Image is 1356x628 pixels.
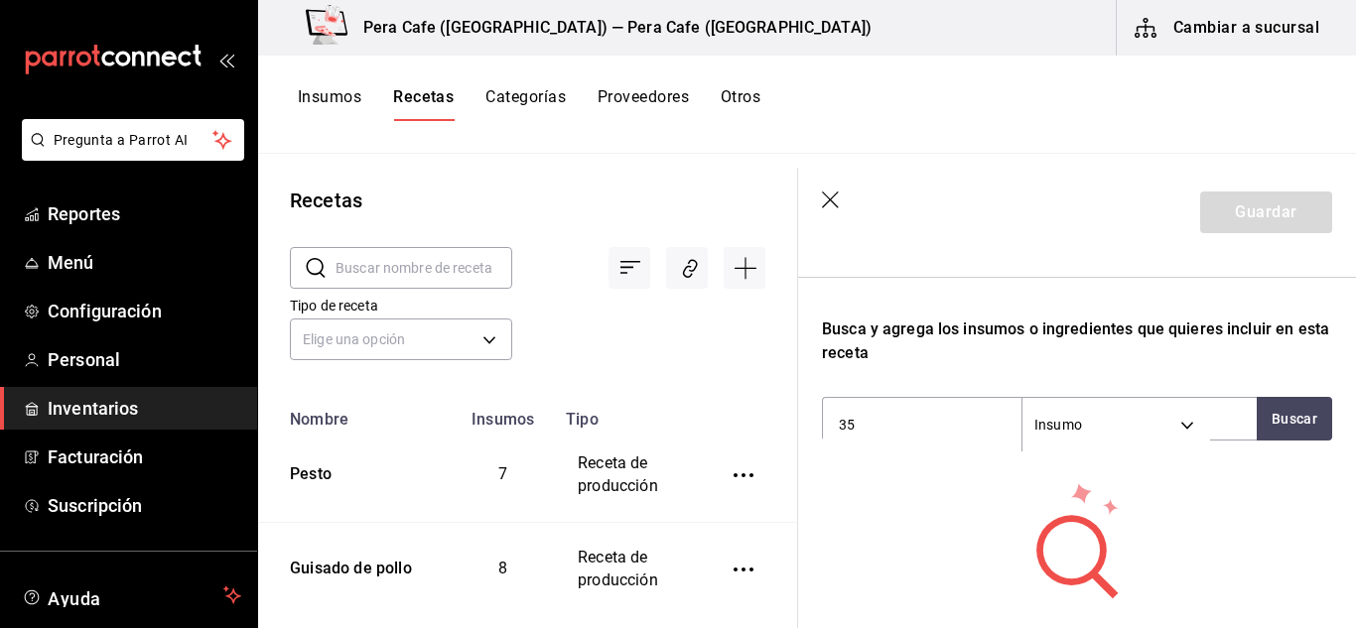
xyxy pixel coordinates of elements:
[48,298,241,324] span: Configuración
[609,247,650,289] div: Ordenar por
[452,398,554,429] th: Insumos
[290,318,512,360] div: Elige una opción
[1257,397,1332,440] button: Buscar
[218,52,234,67] button: open_drawer_menu
[48,200,241,227] span: Reportes
[498,559,507,577] span: 8
[54,130,213,151] span: Pregunta a Parrot AI
[48,249,241,276] span: Menú
[721,87,760,121] button: Otros
[282,455,332,486] div: Pesto
[598,87,689,121] button: Proveedores
[48,583,215,607] span: Ayuda
[298,87,760,121] div: navigation tabs
[554,522,698,616] td: Receta de producción
[22,119,244,161] button: Pregunta a Parrot AI
[393,87,454,121] button: Recetas
[1022,398,1210,451] div: Insumo
[554,429,698,522] td: Receta de producción
[282,550,412,580] div: Guisado de pollo
[258,398,452,429] th: Nombre
[554,398,698,429] th: Tipo
[48,443,241,470] span: Facturación
[485,87,566,121] button: Categorías
[336,248,512,288] input: Buscar nombre de receta
[822,317,1332,365] div: Busca y agrega los insumos o ingredientes que quieres incluir en esta receta
[48,395,241,422] span: Inventarios
[724,247,765,289] div: Agregar receta
[290,299,512,313] label: Tipo de receta
[290,186,362,215] div: Recetas
[48,346,241,373] span: Personal
[298,87,361,121] button: Insumos
[347,16,872,40] h3: Pera Cafe ([GEOGRAPHIC_DATA]) — Pera Cafe ([GEOGRAPHIC_DATA])
[823,404,1021,445] input: Buscar insumo
[498,464,507,483] span: 7
[48,492,241,519] span: Suscripción
[14,144,244,165] a: Pregunta a Parrot AI
[666,247,708,289] div: Asociar recetas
